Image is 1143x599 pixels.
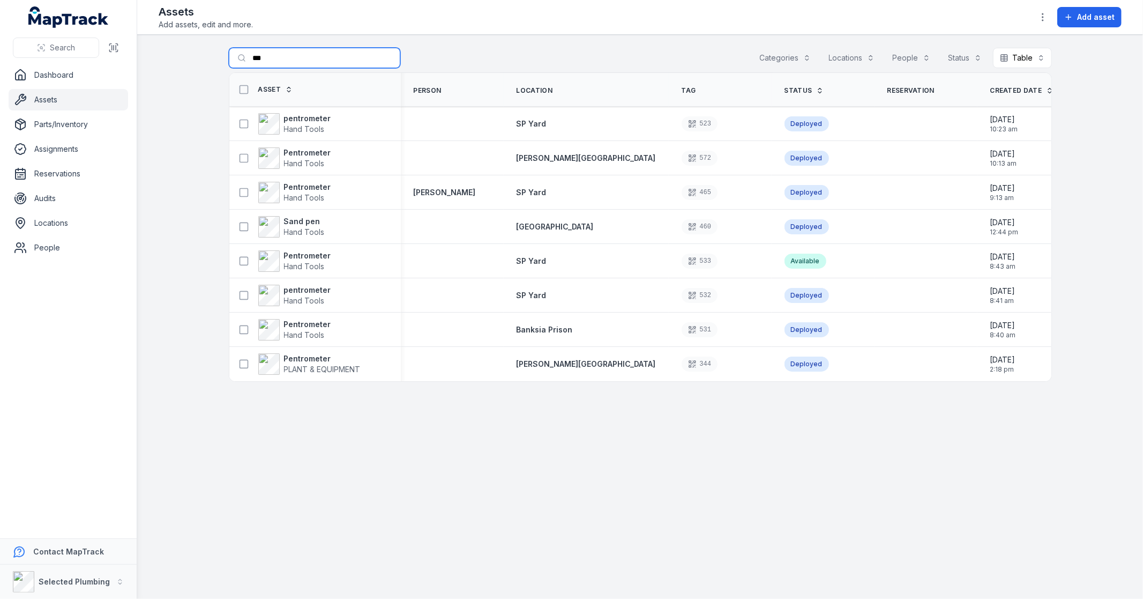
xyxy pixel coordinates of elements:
span: SP Yard [517,291,547,300]
a: PentrometerPLANT & EQUIPMENT [258,353,361,375]
span: Hand Tools [284,193,325,202]
a: Reservations [9,163,128,184]
div: 460 [682,219,718,234]
span: Hand Tools [284,296,325,305]
span: 10:13 am [990,159,1017,168]
a: [PERSON_NAME][GEOGRAPHIC_DATA] [517,359,656,369]
time: 07/05/2025, 8:41:59 am [990,286,1015,305]
h2: Assets [159,4,253,19]
span: 9:13 am [990,194,1015,202]
time: 07/05/2025, 8:43:45 am [990,252,1016,271]
div: Deployed [785,357,829,372]
div: Deployed [785,116,829,131]
span: 8:41 am [990,297,1015,305]
strong: Pentrometer [284,182,331,193]
strong: Pentrometer [284,250,331,261]
span: Tag [682,86,696,95]
button: Categories [753,48,818,68]
a: PentrometerHand Tools [258,319,331,341]
a: PentrometerHand Tools [258,250,331,272]
span: SP Yard [517,256,547,265]
a: MapTrack [28,6,109,28]
span: [DATE] [990,183,1015,194]
time: 07/05/2025, 12:44:44 pm [990,217,1019,236]
strong: Pentrometer [284,353,361,364]
time: 06/05/2025, 2:18:20 pm [990,354,1015,374]
span: SP Yard [517,188,547,197]
span: Hand Tools [284,262,325,271]
a: [PERSON_NAME][GEOGRAPHIC_DATA] [517,153,656,164]
span: Search [50,42,75,53]
strong: Pentrometer [284,319,331,330]
div: Deployed [785,219,829,234]
a: Banksia Prison [517,324,573,335]
a: Status [785,86,824,95]
span: 2:18 pm [990,365,1015,374]
a: SP Yard [517,187,547,198]
strong: Sand pen [284,216,325,227]
strong: Selected Plumbing [39,577,110,586]
strong: Contact MapTrack [33,547,104,556]
a: SP Yard [517,119,547,129]
span: PLANT & EQUIPMENT [284,365,361,374]
span: Banksia Prison [517,325,573,334]
span: Created Date [990,86,1042,95]
span: Hand Tools [284,330,325,339]
span: Hand Tools [284,227,325,236]
a: PentrometerHand Tools [258,147,331,169]
span: [DATE] [990,320,1016,331]
button: Search [13,38,99,58]
span: 12:44 pm [990,228,1019,236]
strong: Pentrometer [284,147,331,158]
strong: [PERSON_NAME] [414,187,476,198]
button: Table [993,48,1052,68]
button: Locations [822,48,881,68]
div: 572 [682,151,718,166]
span: Reservation [887,86,935,95]
a: Created Date [990,86,1054,95]
span: 10:23 am [990,125,1018,134]
time: 12/05/2025, 10:23:38 am [990,114,1018,134]
span: [PERSON_NAME][GEOGRAPHIC_DATA] [517,153,656,162]
span: [DATE] [990,217,1019,228]
button: Add asset [1057,7,1122,27]
span: Asset [258,85,281,94]
div: Deployed [785,322,829,337]
a: People [9,237,128,258]
span: Status [785,86,812,95]
a: Parts/Inventory [9,114,128,135]
span: [DATE] [990,252,1016,262]
div: 532 [682,288,718,303]
span: Hand Tools [284,159,325,168]
div: Deployed [785,185,829,200]
a: pentrometerHand Tools [258,113,331,135]
span: Add assets, edit and more. [159,19,253,30]
a: Asset [258,85,293,94]
a: Assignments [9,138,128,160]
div: 531 [682,322,718,337]
div: Deployed [785,151,829,166]
span: Hand Tools [284,124,325,134]
span: [DATE] [990,354,1015,365]
span: Add asset [1077,12,1115,23]
button: People [886,48,937,68]
span: Person [414,86,442,95]
span: SP Yard [517,119,547,128]
a: PentrometerHand Tools [258,182,331,203]
span: [DATE] [990,114,1018,125]
div: 523 [682,116,718,131]
span: [DATE] [990,286,1015,297]
strong: pentrometer [284,113,331,124]
a: pentrometerHand Tools [258,285,331,306]
div: 344 [682,357,718,372]
span: Location [517,86,552,95]
a: SP Yard [517,290,547,301]
div: Deployed [785,288,829,303]
a: SP Yard [517,256,547,267]
span: [DATE] [990,149,1017,159]
a: Locations [9,212,128,234]
a: Assets [9,89,128,110]
div: 533 [682,254,718,269]
button: Status [942,48,989,68]
div: 465 [682,185,718,200]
